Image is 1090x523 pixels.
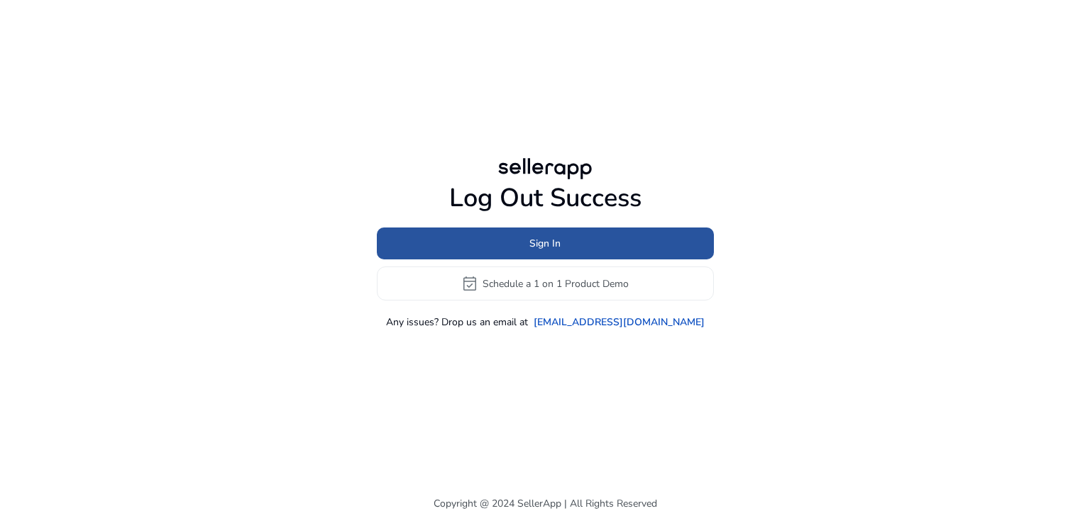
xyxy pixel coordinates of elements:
a: [EMAIL_ADDRESS][DOMAIN_NAME] [534,315,705,330]
button: Sign In [377,227,714,259]
button: event_availableSchedule a 1 on 1 Product Demo [377,266,714,300]
span: Sign In [529,236,561,251]
h1: Log Out Success [377,183,714,213]
span: event_available [461,275,478,292]
p: Any issues? Drop us an email at [386,315,528,330]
